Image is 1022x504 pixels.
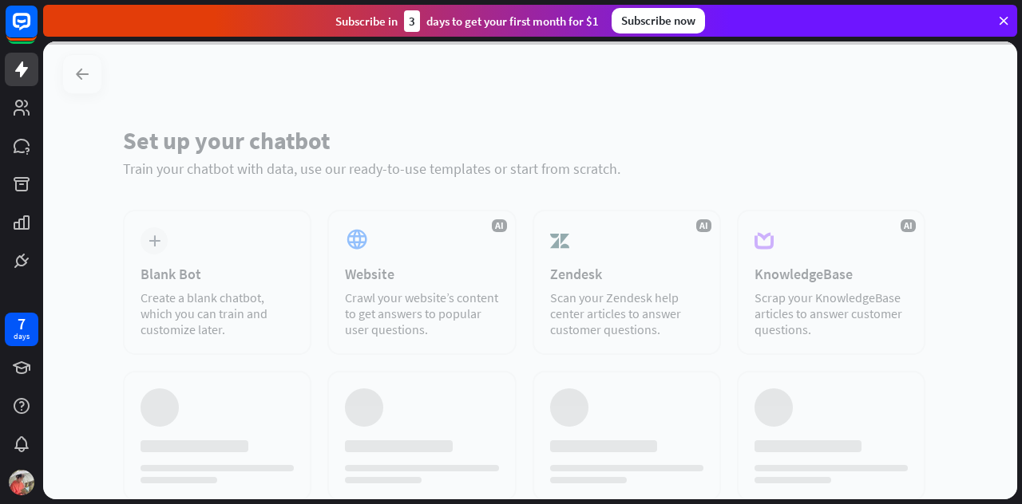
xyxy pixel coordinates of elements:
[5,313,38,346] a: 7 days
[404,10,420,32] div: 3
[18,317,26,331] div: 7
[14,331,30,342] div: days
[612,8,705,33] div: Subscribe now
[335,10,599,32] div: Subscribe in days to get your first month for $1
